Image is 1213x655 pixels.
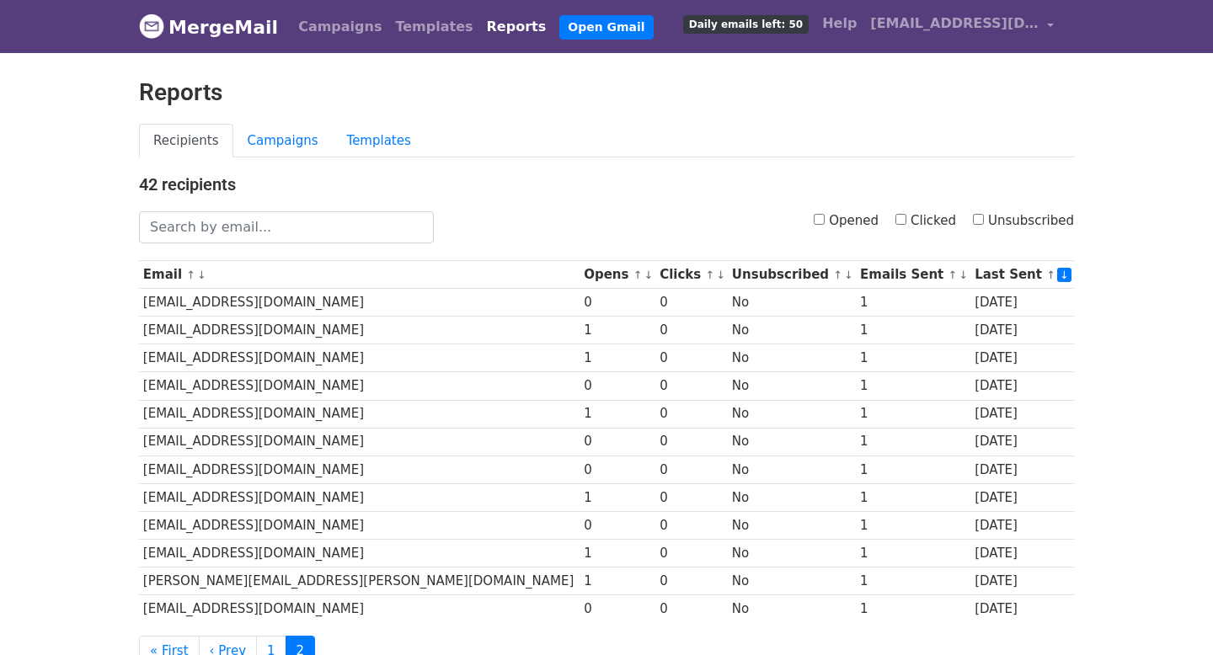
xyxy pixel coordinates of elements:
[139,9,278,45] a: MergeMail
[655,372,728,400] td: 0
[728,400,856,428] td: No
[728,511,856,539] td: No
[970,540,1074,567] td: [DATE]
[970,567,1074,595] td: [DATE]
[856,595,970,623] td: 1
[728,289,856,317] td: No
[959,269,968,281] a: ↓
[655,317,728,344] td: 0
[1057,268,1071,282] a: ↓
[856,317,970,344] td: 1
[970,317,1074,344] td: [DATE]
[856,261,970,289] th: Emails Sent
[973,211,1074,231] label: Unsubscribed
[728,595,856,623] td: No
[948,269,958,281] a: ↑
[655,511,728,539] td: 0
[814,211,879,231] label: Opened
[973,214,984,225] input: Unsubscribed
[728,317,856,344] td: No
[580,455,655,483] td: 0
[139,428,580,455] td: [EMAIL_ADDRESS][DOMAIN_NAME]
[728,261,856,289] th: Unsubscribed
[139,344,580,372] td: [EMAIL_ADDRESS][DOMAIN_NAME]
[559,15,653,40] a: Open Gmail
[139,567,580,595] td: [PERSON_NAME][EMAIL_ADDRESS][PERSON_NAME][DOMAIN_NAME]
[856,344,970,372] td: 1
[139,455,580,483] td: [EMAIL_ADDRESS][DOMAIN_NAME]
[970,595,1074,623] td: [DATE]
[856,400,970,428] td: 1
[683,15,809,34] span: Daily emails left: 50
[580,400,655,428] td: 1
[970,344,1074,372] td: [DATE]
[728,344,856,372] td: No
[580,428,655,455] td: 0
[856,540,970,567] td: 1
[970,400,1074,428] td: [DATE]
[580,567,655,595] td: 1
[333,124,425,158] a: Templates
[728,455,856,483] td: No
[655,344,728,372] td: 0
[856,511,970,539] td: 1
[291,10,388,44] a: Campaigns
[139,211,434,243] input: Search by email...
[676,7,815,40] a: Daily emails left: 50
[580,595,655,623] td: 0
[856,455,970,483] td: 1
[970,261,1074,289] th: Last Sent
[970,455,1074,483] td: [DATE]
[139,317,580,344] td: [EMAIL_ADDRESS][DOMAIN_NAME]
[728,540,856,567] td: No
[233,124,333,158] a: Campaigns
[655,540,728,567] td: 0
[197,269,206,281] a: ↓
[480,10,553,44] a: Reports
[655,289,728,317] td: 0
[580,317,655,344] td: 1
[728,372,856,400] td: No
[655,428,728,455] td: 0
[580,372,655,400] td: 0
[139,261,580,289] th: Email
[139,174,1074,194] h4: 42 recipients
[580,483,655,511] td: 1
[833,269,842,281] a: ↑
[970,511,1074,539] td: [DATE]
[856,372,970,400] td: 1
[870,13,1039,34] span: [EMAIL_ADDRESS][DOMAIN_NAME]
[633,269,643,281] a: ↑
[655,595,728,623] td: 0
[970,289,1074,317] td: [DATE]
[186,269,195,281] a: ↑
[970,483,1074,511] td: [DATE]
[863,7,1061,46] a: [EMAIL_ADDRESS][DOMAIN_NAME]
[814,214,825,225] input: Opened
[815,7,863,40] a: Help
[580,511,655,539] td: 0
[895,211,956,231] label: Clicked
[970,428,1074,455] td: [DATE]
[655,567,728,595] td: 0
[139,511,580,539] td: [EMAIL_ADDRESS][DOMAIN_NAME]
[580,289,655,317] td: 0
[856,483,970,511] td: 1
[705,269,714,281] a: ↑
[728,483,856,511] td: No
[844,269,853,281] a: ↓
[139,400,580,428] td: [EMAIL_ADDRESS][DOMAIN_NAME]
[139,483,580,511] td: [EMAIL_ADDRESS][DOMAIN_NAME]
[970,372,1074,400] td: [DATE]
[728,567,856,595] td: No
[580,261,655,289] th: Opens
[655,261,728,289] th: Clicks
[644,269,653,281] a: ↓
[895,214,906,225] input: Clicked
[139,289,580,317] td: [EMAIL_ADDRESS][DOMAIN_NAME]
[580,540,655,567] td: 1
[655,455,728,483] td: 0
[856,567,970,595] td: 1
[655,400,728,428] td: 0
[728,428,856,455] td: No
